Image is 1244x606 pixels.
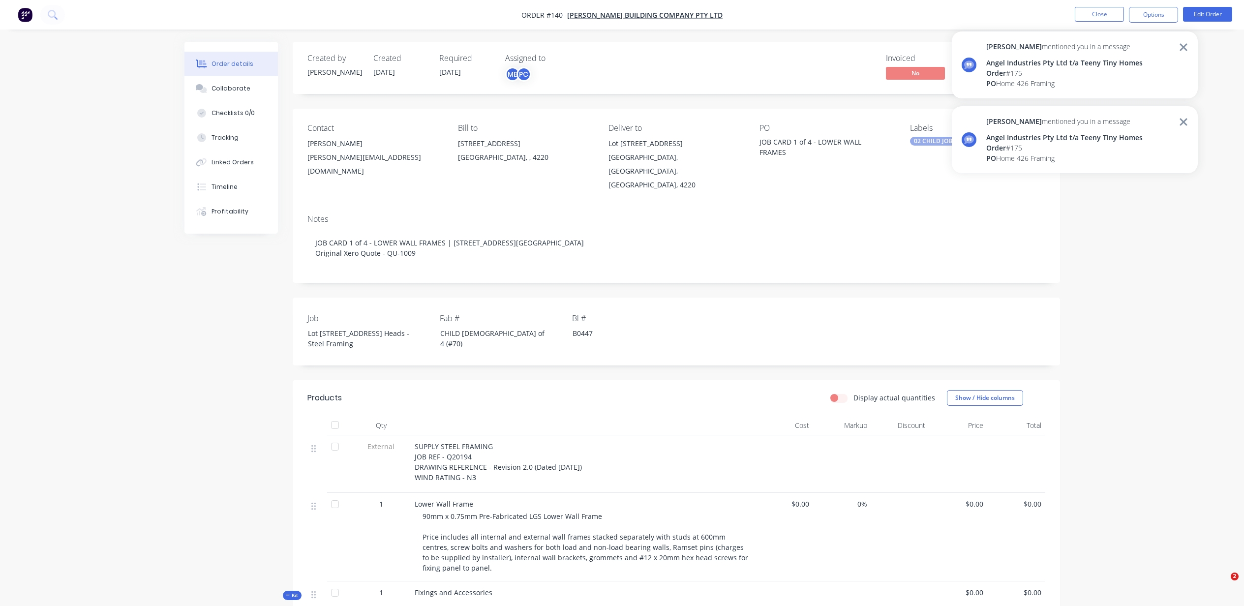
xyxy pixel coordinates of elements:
[1211,573,1234,596] iframe: Intercom live chat
[307,54,362,63] div: Created by
[813,416,871,435] div: Markup
[439,54,493,63] div: Required
[521,10,567,20] span: Order #140 -
[184,125,278,150] button: Tracking
[505,67,520,82] div: ME
[212,207,248,216] div: Profitability
[307,151,442,178] div: [PERSON_NAME][EMAIL_ADDRESS][DOMAIN_NAME]
[986,42,1042,51] span: [PERSON_NAME]
[1231,573,1239,580] span: 2
[184,175,278,199] button: Timeline
[307,67,362,77] div: [PERSON_NAME]
[986,68,1143,78] div: # 175
[458,123,593,133] div: Bill to
[817,499,867,509] span: 0%
[567,10,723,20] a: [PERSON_NAME] Building Company Pty Ltd
[986,68,1006,78] span: Order
[755,416,813,435] div: Cost
[608,151,743,192] div: [GEOGRAPHIC_DATA], [GEOGRAPHIC_DATA], [GEOGRAPHIC_DATA], 4220
[432,326,555,351] div: CHILD [DEMOGRAPHIC_DATA] of 4 (#70)
[886,54,960,63] div: Invoiced
[212,84,250,93] div: Collaborate
[986,41,1143,52] div: mentioned you in a message
[991,499,1041,509] span: $0.00
[986,78,1143,89] div: Home 426 Framing
[886,67,945,79] span: No
[458,137,593,168] div: [STREET_ADDRESS][GEOGRAPHIC_DATA], , 4220
[18,7,32,22] img: Factory
[458,151,593,164] div: [GEOGRAPHIC_DATA], , 4220
[379,587,383,598] span: 1
[910,137,956,146] div: 02 CHILD JOB
[986,143,1143,153] div: # 175
[307,392,342,404] div: Products
[516,67,531,82] div: PC
[415,499,473,509] span: Lower Wall Frame
[759,499,809,509] span: $0.00
[608,137,743,192] div: Lot [STREET_ADDRESS][GEOGRAPHIC_DATA], [GEOGRAPHIC_DATA], [GEOGRAPHIC_DATA], 4220
[307,312,430,324] label: Job
[212,109,255,118] div: Checklists 0/0
[300,326,423,351] div: Lot [STREET_ADDRESS] Heads - Steel Framing
[307,137,442,178] div: [PERSON_NAME][PERSON_NAME][EMAIL_ADDRESS][DOMAIN_NAME]
[439,67,461,77] span: [DATE]
[352,416,411,435] div: Qty
[933,587,983,598] span: $0.00
[373,67,395,77] span: [DATE]
[986,153,996,163] span: PO
[373,54,427,63] div: Created
[986,153,1143,163] div: Home 426 Framing
[184,101,278,125] button: Checklists 0/0
[423,512,750,573] span: 90mm x 0.75mm Pre-Fabricated LGS Lower Wall Frame Price includes all internal and external wall f...
[283,591,302,600] div: Kit
[505,54,604,63] div: Assigned to
[986,117,1042,126] span: [PERSON_NAME]
[307,137,442,151] div: [PERSON_NAME]
[910,123,1045,133] div: Labels
[415,442,582,482] span: SUPPLY STEEL FRAMING JOB REF - Q20194 DRAWING REFERENCE - Revision 2.0 (Dated [DATE]) WIND RATING...
[379,499,383,509] span: 1
[307,123,442,133] div: Contact
[933,499,983,509] span: $0.00
[871,416,929,435] div: Discount
[184,150,278,175] button: Linked Orders
[1183,7,1232,22] button: Edit Order
[212,133,239,142] div: Tracking
[608,137,743,151] div: Lot [STREET_ADDRESS]
[759,123,894,133] div: PO
[212,182,238,191] div: Timeline
[987,416,1045,435] div: Total
[1075,7,1124,22] button: Close
[853,393,935,403] label: Display actual quantities
[286,592,299,599] span: Kit
[440,312,563,324] label: Fab #
[986,143,1006,152] span: Order
[929,416,987,435] div: Price
[184,76,278,101] button: Collaborate
[212,60,253,68] div: Order details
[565,326,688,340] div: B0447
[947,390,1023,406] button: Show / Hide columns
[986,79,996,88] span: PO
[1129,7,1178,23] button: Options
[458,137,593,151] div: [STREET_ADDRESS]
[212,158,254,167] div: Linked Orders
[307,214,1045,224] div: Notes
[184,199,278,224] button: Profitability
[986,132,1143,143] div: Angel Industries Pty Ltd t/a Teeny Tiny Homes
[759,137,882,157] div: JOB CARD 1 of 4 - LOWER WALL FRAMES
[986,58,1143,68] div: Angel Industries Pty Ltd t/a Teeny Tiny Homes
[991,587,1041,598] span: $0.00
[184,52,278,76] button: Order details
[307,228,1045,268] div: JOB CARD 1 of 4 - LOWER WALL FRAMES | [STREET_ADDRESS][GEOGRAPHIC_DATA] Original Xero Quote - QU-...
[608,123,743,133] div: Deliver to
[572,312,695,324] label: Bl #
[505,67,531,82] button: MEPC
[415,588,492,597] span: Fixings and Accessories
[356,441,407,452] span: External
[986,116,1143,126] div: mentioned you in a message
